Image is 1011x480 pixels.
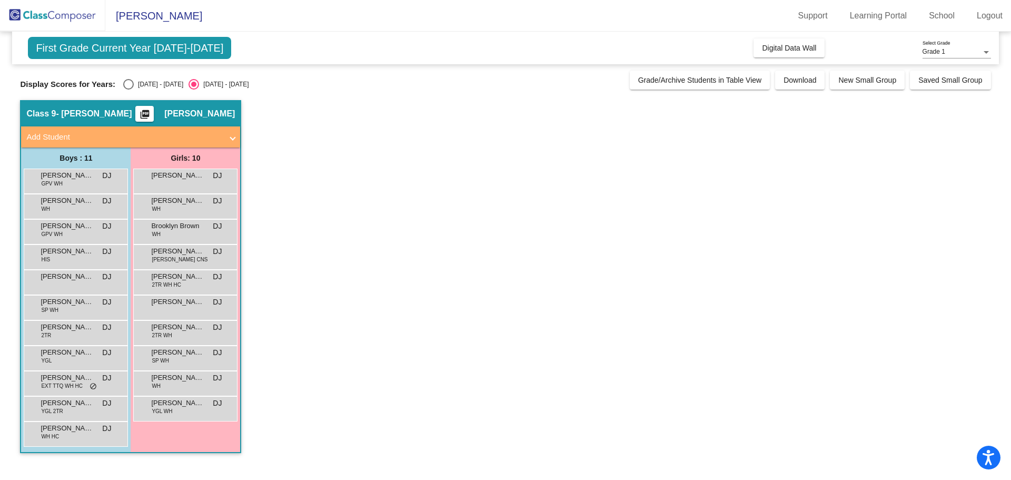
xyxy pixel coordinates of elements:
span: DJ [102,423,111,434]
span: [PERSON_NAME] [41,423,93,434]
span: YGL [41,357,52,365]
div: Boys : 11 [21,148,131,169]
span: [PERSON_NAME] [151,373,204,383]
mat-expansion-panel-header: Add Student [21,126,240,148]
span: - [PERSON_NAME] [56,109,132,119]
a: Support [790,7,836,24]
a: Learning Portal [841,7,916,24]
span: DJ [213,347,222,358]
span: DJ [102,271,111,282]
div: Girls: 10 [131,148,240,169]
span: [PERSON_NAME] [41,195,93,206]
span: YGL WH [152,407,172,415]
span: [PERSON_NAME] [41,271,93,282]
span: [PERSON_NAME] CNS [152,256,207,263]
span: DJ [102,347,111,358]
mat-radio-group: Select an option [123,79,249,90]
span: DJ [213,221,222,232]
span: YGL 2TR [41,407,63,415]
span: [PERSON_NAME] [151,170,204,181]
div: [DATE] - [DATE] [134,80,183,89]
span: DJ [102,246,111,257]
span: 2TR [41,331,51,339]
span: [PERSON_NAME] [151,195,204,206]
span: DJ [213,271,222,282]
span: [PERSON_NAME] [105,7,202,24]
button: Digital Data Wall [754,38,825,57]
span: [PERSON_NAME] [41,347,93,358]
mat-icon: picture_as_pdf [138,109,151,124]
span: Digital Data Wall [762,44,816,52]
span: GPV WH [41,180,63,188]
span: Grade 1 [923,48,945,55]
span: Grade/Archive Students in Table View [638,76,762,84]
button: Print Students Details [135,106,154,122]
button: Saved Small Group [910,71,990,90]
span: WH [152,382,161,390]
span: Saved Small Group [918,76,982,84]
span: DJ [213,373,222,384]
span: DJ [213,195,222,207]
button: Grade/Archive Students in Table View [630,71,770,90]
button: Download [775,71,825,90]
span: DJ [213,246,222,257]
span: [PERSON_NAME] [151,347,204,358]
span: DJ [102,170,111,181]
span: [PERSON_NAME] [151,246,204,257]
span: Display Scores for Years: [20,80,115,89]
div: [DATE] - [DATE] [199,80,249,89]
span: WH [41,205,50,213]
span: DJ [102,221,111,232]
span: HIS [41,256,50,263]
span: DJ [213,398,222,409]
span: [PERSON_NAME] [41,221,93,231]
span: WH [152,205,161,213]
span: [PERSON_NAME] [41,373,93,383]
span: Brooklyn Brown [151,221,204,231]
span: do_not_disturb_alt [90,383,97,391]
span: SP WH [41,306,58,314]
span: DJ [102,373,111,384]
span: SP WH [152,357,169,365]
a: School [920,7,963,24]
span: DJ [213,297,222,308]
span: [PERSON_NAME] [164,109,235,119]
span: DJ [102,322,111,333]
span: [PERSON_NAME] [151,322,204,332]
span: [PERSON_NAME] [41,398,93,408]
span: EXT TTQ WH HC [41,382,83,390]
span: DJ [102,398,111,409]
span: First Grade Current Year [DATE]-[DATE] [28,37,231,59]
span: [PERSON_NAME] [41,297,93,307]
span: [PERSON_NAME] [41,322,93,332]
span: WH HC [41,433,59,440]
span: Class 9 [26,109,56,119]
span: [PERSON_NAME] [151,271,204,282]
span: 2TR WH HC [152,281,181,289]
span: [PERSON_NAME] [41,246,93,257]
span: DJ [102,297,111,308]
button: New Small Group [830,71,905,90]
span: WH [152,230,161,238]
span: 2TR WH [152,331,172,339]
span: New Small Group [838,76,896,84]
span: Download [784,76,816,84]
span: DJ [213,170,222,181]
span: GPV WH [41,230,63,238]
span: DJ [102,195,111,207]
span: [PERSON_NAME] [41,170,93,181]
span: [PERSON_NAME] [151,398,204,408]
span: DJ [213,322,222,333]
mat-panel-title: Add Student [26,131,222,143]
a: Logout [968,7,1011,24]
span: [PERSON_NAME] [151,297,204,307]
